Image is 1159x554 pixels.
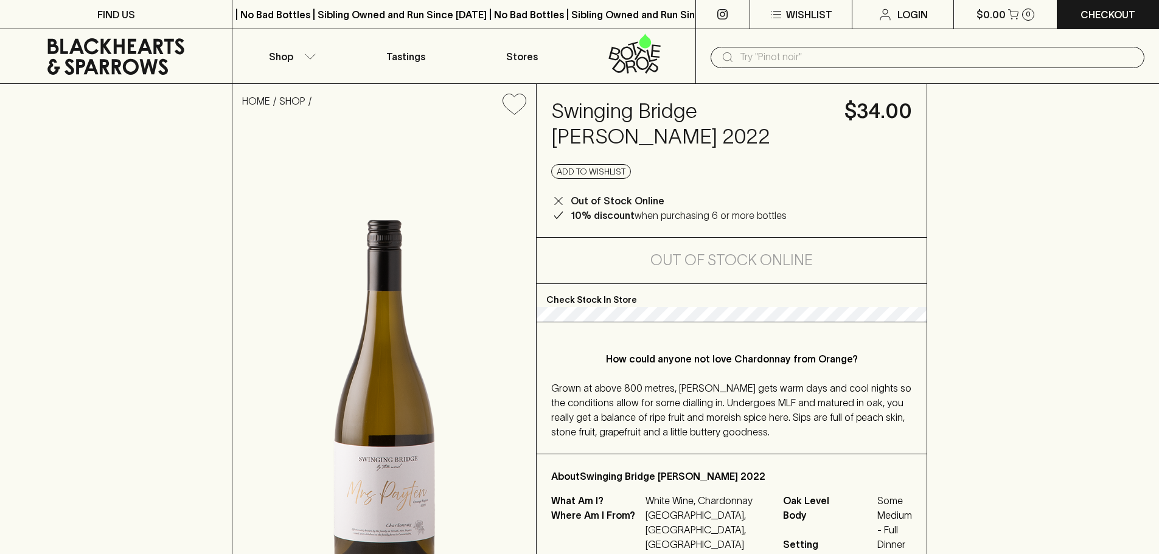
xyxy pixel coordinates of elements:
button: Add to wishlist [498,89,531,120]
p: Wishlist [786,7,832,22]
p: Check Stock In Store [537,284,927,307]
a: Tastings [348,29,464,83]
p: Shop [269,49,293,64]
span: Oak Level [783,493,874,508]
p: Where Am I From? [551,508,642,552]
span: Grown at above 800 metres, [PERSON_NAME] gets warm days and cool nights so the conditions allow f... [551,383,911,437]
h4: Swinging Bridge [PERSON_NAME] 2022 [551,99,830,150]
span: Medium - Full [877,508,912,537]
a: Stores [464,29,580,83]
p: Stores [506,49,538,64]
p: 0 [1026,11,1031,18]
p: About Swinging Bridge [PERSON_NAME] 2022 [551,469,912,483]
b: 10% discount [571,210,635,221]
button: Shop [232,29,348,83]
a: HOME [242,95,270,106]
button: Add to wishlist [551,164,631,179]
span: Body [783,508,874,537]
input: Try "Pinot noir" [740,47,1135,67]
p: when purchasing 6 or more bottles [571,208,787,223]
span: Some [877,493,912,508]
p: White Wine, Chardonnay [646,493,768,508]
p: Login [897,7,928,22]
p: FIND US [97,7,135,22]
p: [GEOGRAPHIC_DATA], [GEOGRAPHIC_DATA], [GEOGRAPHIC_DATA] [646,508,768,552]
h4: $34.00 [844,99,912,124]
p: Checkout [1081,7,1135,22]
p: Out of Stock Online [571,193,664,208]
h5: Out of Stock Online [650,251,813,270]
a: SHOP [279,95,305,106]
p: How could anyone not love Chardonnay from Orange? [576,351,888,366]
p: $0.00 [976,7,1006,22]
p: Tastings [386,49,425,64]
p: What Am I? [551,493,642,508]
